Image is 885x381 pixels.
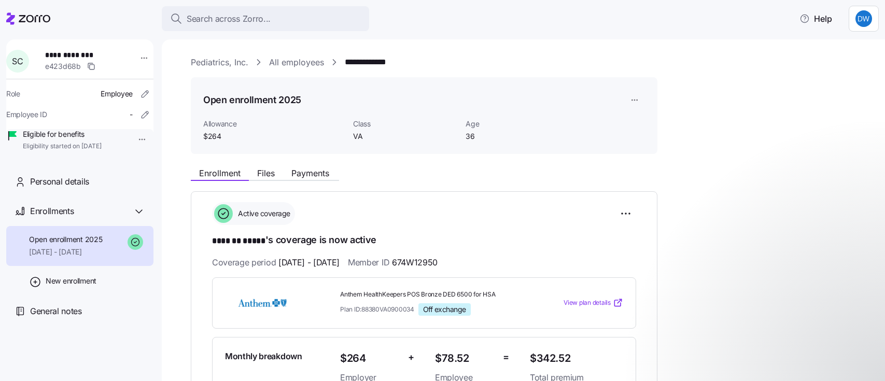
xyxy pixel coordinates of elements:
[348,256,438,269] span: Member ID
[235,208,290,219] span: Active coverage
[30,205,74,218] span: Enrollments
[340,290,522,299] span: Anthem HealthKeepers POS Bronze DED 6500 for HSA
[564,298,623,308] a: View plan details
[45,61,81,72] span: e423d68b
[30,175,89,188] span: Personal details
[530,350,623,367] span: $342.52
[199,169,241,177] span: Enrollment
[23,129,102,139] span: Eligible for benefits
[291,169,329,177] span: Payments
[791,8,840,29] button: Help
[23,142,102,151] span: Eligibility started on [DATE]
[203,93,301,106] h1: Open enrollment 2025
[564,298,611,308] span: View plan details
[29,247,102,257] span: [DATE] - [DATE]
[353,131,457,142] span: VA
[225,291,300,315] img: Anthem
[30,305,82,318] span: General notes
[6,89,20,99] span: Role
[203,119,345,129] span: Allowance
[257,169,275,177] span: Files
[212,233,636,248] h1: 's coverage is now active
[353,119,457,129] span: Class
[130,109,133,120] span: -
[799,12,832,25] span: Help
[101,89,133,99] span: Employee
[466,131,570,142] span: 36
[667,288,875,376] iframe: Intercom notifications message
[278,256,340,269] span: [DATE] - [DATE]
[46,276,96,286] span: New enrollment
[423,305,466,314] span: Off exchange
[191,56,248,69] a: Pediatrics, Inc.
[435,350,495,367] span: $78.52
[269,56,324,69] a: All employees
[340,350,400,367] span: $264
[212,256,340,269] span: Coverage period
[392,256,438,269] span: 674W12950
[340,305,414,314] span: Plan ID: 88380VA0900034
[29,234,102,245] span: Open enrollment 2025
[408,350,414,365] span: +
[187,12,271,25] span: Search across Zorro...
[162,6,369,31] button: Search across Zorro...
[12,57,23,65] span: S C
[203,131,345,142] span: $264
[855,10,872,27] img: 98a13abb9ba783d59ae60caae7bb4787
[6,109,47,120] span: Employee ID
[466,119,570,129] span: Age
[503,350,509,365] span: =
[225,350,302,363] span: Monthly breakdown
